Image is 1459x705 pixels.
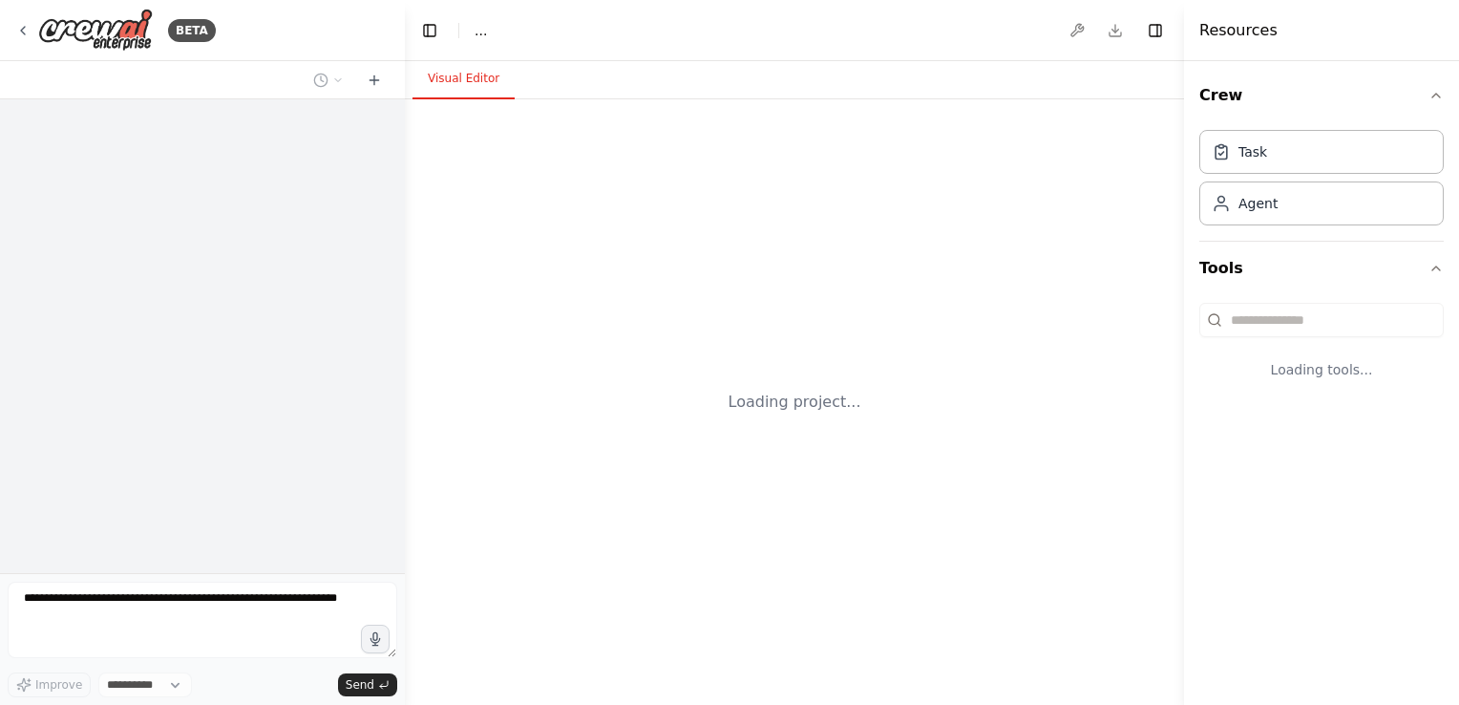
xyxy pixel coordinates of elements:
[361,625,390,653] button: Click to speak your automation idea
[475,21,487,40] span: ...
[1238,142,1267,161] div: Task
[729,391,861,414] div: Loading project...
[412,59,515,99] button: Visual Editor
[306,69,351,92] button: Switch to previous chat
[416,17,443,44] button: Hide left sidebar
[8,673,91,697] button: Improve
[1238,194,1278,213] div: Agent
[1199,122,1444,241] div: Crew
[346,677,374,693] span: Send
[1199,69,1444,122] button: Crew
[338,673,397,696] button: Send
[1199,295,1444,410] div: Tools
[1199,19,1278,42] h4: Resources
[1199,345,1444,395] div: Loading tools...
[1142,17,1169,44] button: Hide right sidebar
[168,19,216,42] div: BETA
[38,9,153,52] img: Logo
[1199,242,1444,295] button: Tools
[35,677,82,693] span: Improve
[359,69,390,92] button: Start a new chat
[475,21,487,40] nav: breadcrumb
